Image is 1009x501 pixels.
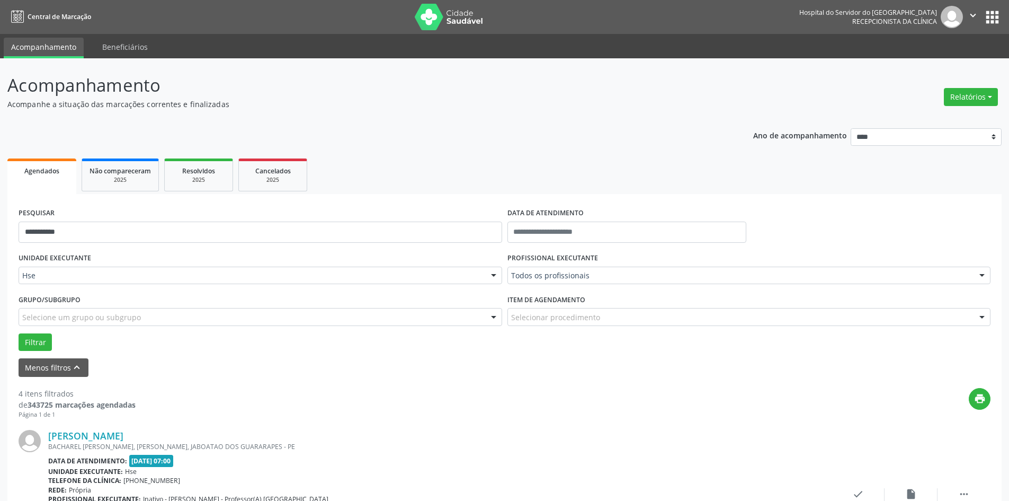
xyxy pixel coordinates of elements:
img: img [941,6,963,28]
span: Selecione um grupo ou subgrupo [22,312,141,323]
i: print [974,393,986,405]
button: Relatórios [944,88,998,106]
button: apps [983,8,1002,27]
span: [PHONE_NUMBER] [123,476,180,485]
label: Item de agendamento [507,292,585,308]
button: Menos filtroskeyboard_arrow_up [19,358,88,377]
div: 2025 [90,176,151,184]
p: Acompanhe a situação das marcações correntes e finalizadas [7,99,703,110]
i: keyboard_arrow_up [71,362,83,373]
span: Selecionar procedimento [511,312,600,323]
span: Resolvidos [182,166,215,175]
p: Acompanhamento [7,72,703,99]
label: PROFISSIONAL EXECUTANTE [507,250,598,267]
p: Ano de acompanhamento [753,128,847,142]
span: Hse [22,270,480,281]
b: Telefone da clínica: [48,476,121,485]
img: img [19,430,41,452]
span: Recepcionista da clínica [852,17,937,26]
div: 2025 [172,176,225,184]
button:  [963,6,983,28]
label: PESQUISAR [19,205,55,222]
button: print [969,388,990,410]
i: insert_drive_file [905,488,917,500]
span: Todos os profissionais [511,270,969,281]
span: [DATE] 07:00 [129,455,174,467]
strong: 343725 marcações agendadas [28,400,136,410]
span: Agendados [24,166,59,175]
label: UNIDADE EXECUTANTE [19,250,91,267]
span: Não compareceram [90,166,151,175]
a: Central de Marcação [7,8,91,25]
label: DATA DE ATENDIMENTO [507,205,584,222]
span: Cancelados [255,166,291,175]
label: Grupo/Subgrupo [19,292,81,308]
button: Filtrar [19,333,52,351]
a: Beneficiários [95,38,155,56]
div: BACHAREL [PERSON_NAME], [PERSON_NAME], JABOATAO DOS GUARARAPES - PE [48,442,832,451]
b: Rede: [48,486,67,495]
i:  [958,488,970,500]
i:  [967,10,979,21]
a: Acompanhamento [4,38,84,58]
div: de [19,399,136,410]
i: check [852,488,864,500]
span: Própria [69,486,91,495]
div: 4 itens filtrados [19,388,136,399]
b: Data de atendimento: [48,456,127,465]
div: Página 1 de 1 [19,410,136,419]
span: Hse [125,467,137,476]
span: Central de Marcação [28,12,91,21]
b: Unidade executante: [48,467,123,476]
div: 2025 [246,176,299,184]
div: Hospital do Servidor do [GEOGRAPHIC_DATA] [799,8,937,17]
a: [PERSON_NAME] [48,430,123,442]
